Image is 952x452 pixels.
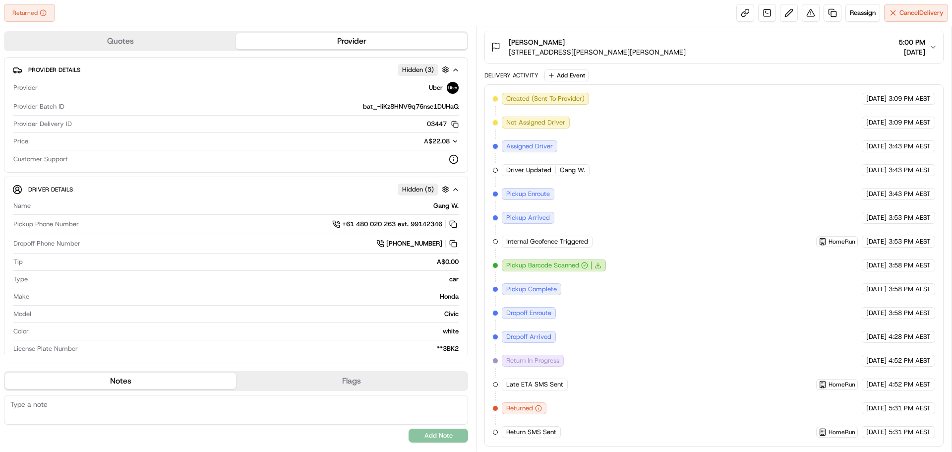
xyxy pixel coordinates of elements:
[10,95,28,113] img: 1736555255976-a54dd68f-1ca7-489b-9aae-adbdc363a1c4
[70,168,120,176] a: Powered byPylon
[34,105,125,113] div: We're available if you need us!
[866,428,887,437] span: [DATE]
[544,69,589,81] button: Add Event
[13,310,31,319] span: Model
[889,261,931,270] span: 3:58 PM AEST
[889,94,931,103] span: 3:09 PM AEST
[889,142,931,151] span: 3:43 PM AEST
[402,185,434,194] span: Hidden ( 5 )
[386,239,442,248] span: [PHONE_NUMBER]
[485,31,943,63] button: [PERSON_NAME][STREET_ADDRESS][PERSON_NAME][PERSON_NAME]5:00 PM[DATE]
[13,201,31,210] span: Name
[889,166,931,175] span: 3:43 PM AEST
[866,309,887,318] span: [DATE]
[889,190,931,198] span: 3:43 PM AEST
[866,118,887,127] span: [DATE]
[13,120,72,129] span: Provider Delivery ID
[866,213,887,222] span: [DATE]
[509,47,686,57] span: [STREET_ADDRESS][PERSON_NAME][PERSON_NAME]
[13,220,79,229] span: Pickup Phone Number
[80,140,163,158] a: 💻API Documentation
[376,238,459,249] a: [PHONE_NUMBER]
[13,344,78,353] span: License Plate Number
[889,356,931,365] span: 4:52 PM AEST
[12,62,460,78] button: Provider DetailsHidden (3)
[398,183,452,195] button: Hidden (5)
[866,285,887,294] span: [DATE]
[484,71,538,79] div: Delivery Activity
[506,404,533,413] span: Returned
[889,285,931,294] span: 3:58 PM AEST
[819,238,855,246] button: HomeRun
[884,4,948,22] button: CancelDelivery
[447,82,459,94] img: uber-new-logo.jpeg
[4,4,55,22] button: Returned
[866,404,887,413] span: [DATE]
[13,258,23,266] span: Tip
[236,373,467,389] button: Flags
[889,118,931,127] span: 3:09 PM AEST
[398,64,452,76] button: Hidden (3)
[506,190,550,198] span: Pickup Enroute
[84,145,92,153] div: 💻
[889,309,931,318] span: 3:58 PM AEST
[35,201,459,210] div: Gang W.
[13,155,68,164] span: Customer Support
[506,261,588,270] button: Pickup Barcode Scanned
[506,309,551,318] span: Dropoff Enroute
[899,8,944,17] span: Cancel Delivery
[6,140,80,158] a: 📗Knowledge Base
[866,332,887,341] span: [DATE]
[850,8,876,17] span: Reassign
[509,37,565,47] span: [PERSON_NAME]
[889,404,931,413] span: 5:31 PM AEST
[332,219,459,230] button: +61 480 020 263 ext. 99142346
[13,275,28,284] span: Type
[33,327,459,336] div: white
[13,327,29,336] span: Color
[12,181,460,197] button: Driver DetailsHidden (5)
[27,258,459,266] div: A$0.00
[33,292,459,301] div: Honda
[506,237,588,246] span: Internal Geofence Triggered
[429,83,443,92] span: Uber
[866,142,887,151] span: [DATE]
[866,94,887,103] span: [DATE]
[506,356,559,365] span: Return In Progress
[889,237,931,246] span: 3:53 PM AEST
[35,310,459,319] div: Civic
[13,83,38,92] span: Provider
[560,166,585,175] span: Gang W.
[829,428,855,436] span: HomeRun
[506,94,585,103] span: Created (Sent To Provider)
[506,380,563,389] span: Late ETA SMS Sent
[32,275,459,284] div: car
[866,261,887,270] span: [DATE]
[506,142,553,151] span: Assigned Driver
[889,213,931,222] span: 3:53 PM AEST
[866,166,887,175] span: [DATE]
[13,239,80,248] span: Dropoff Phone Number
[10,10,30,30] img: Nash
[236,33,467,49] button: Provider
[889,332,931,341] span: 4:28 PM AEST
[506,428,556,437] span: Return SMS Sent
[889,380,931,389] span: 4:52 PM AEST
[169,98,180,110] button: Start new chat
[829,238,855,246] span: HomeRun
[28,66,80,74] span: Provider Details
[5,373,236,389] button: Notes
[829,381,855,388] span: HomeRun
[506,166,551,175] span: Driver Updated
[506,118,565,127] span: Not Assigned Driver
[342,220,442,229] span: +61 480 020 263 ext. 99142346
[34,95,163,105] div: Start new chat
[866,380,887,389] span: [DATE]
[28,186,73,194] span: Driver Details
[506,332,551,341] span: Dropoff Arrived
[99,168,120,176] span: Pylon
[371,137,459,146] button: A$22.08
[866,190,887,198] span: [DATE]
[898,47,925,57] span: [DATE]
